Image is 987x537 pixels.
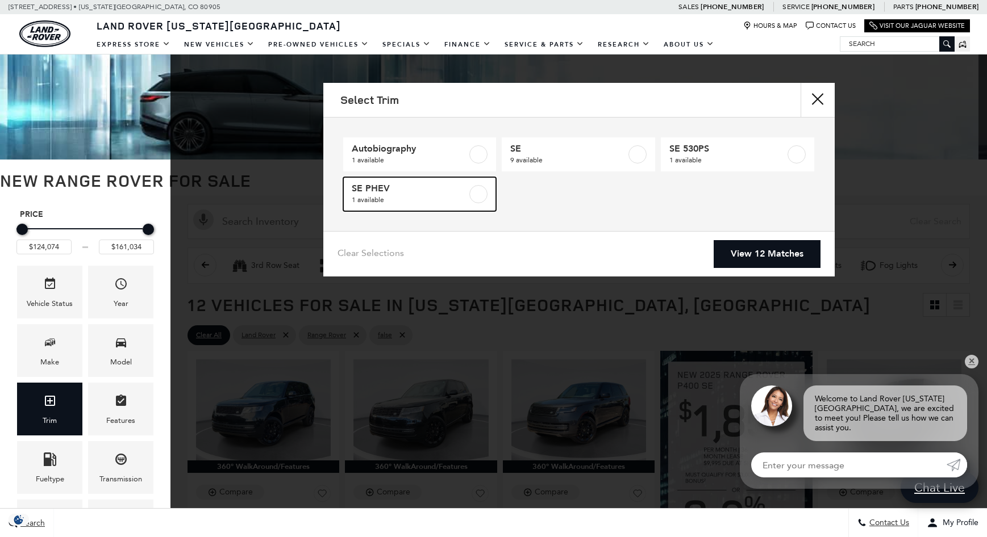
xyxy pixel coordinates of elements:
[17,441,82,494] div: FueltypeFueltype
[338,247,404,261] a: Clear Selections
[893,3,914,11] span: Parts
[801,83,835,117] button: Close
[751,385,792,426] img: Agent profile photo
[6,514,32,526] section: Click to Open Cookie Consent Modal
[811,2,874,11] a: [PHONE_NUMBER]
[9,3,220,11] a: [STREET_ADDRESS] • [US_STATE][GEOGRAPHIC_DATA], CO 80905
[661,137,814,171] a: SE 530PS1 available
[938,518,978,528] span: My Profile
[97,19,341,32] span: Land Rover [US_STATE][GEOGRAPHIC_DATA]
[43,391,57,414] span: Trim
[43,274,57,297] span: Vehicle
[510,154,626,166] span: 9 available
[438,35,498,54] a: Finance
[343,137,497,171] a: Autobiography1 available
[16,224,28,235] div: Minimum Price
[591,35,657,54] a: Research
[840,37,954,51] input: Search
[114,274,128,297] span: Year
[869,22,965,30] a: Visit Our Jaguar Website
[99,473,142,485] div: Transmission
[114,450,128,473] span: Transmission
[110,356,132,368] div: Model
[88,441,153,494] div: TransmissionTransmission
[17,324,82,377] div: MakeMake
[343,177,497,211] a: SE PHEV1 available
[669,154,785,166] span: 1 available
[177,35,261,54] a: New Vehicles
[90,35,177,54] a: EXPRESS STORE
[701,2,764,11] a: [PHONE_NUMBER]
[43,414,57,427] div: Trim
[106,414,135,427] div: Features
[20,209,151,220] h5: Price
[27,297,73,310] div: Vehicle Status
[340,94,399,106] h2: Select Trim
[43,333,57,356] span: Make
[915,2,978,11] a: [PHONE_NUMBER]
[782,3,809,11] span: Service
[678,3,699,11] span: Sales
[88,266,153,318] div: YearYear
[352,143,468,154] span: Autobiography
[6,514,32,526] img: Opt-Out Icon
[502,137,655,171] a: SE9 available
[90,35,721,54] nav: Main Navigation
[17,266,82,318] div: VehicleVehicle Status
[19,20,70,47] img: Land Rover
[17,383,82,435] div: TrimTrim
[143,224,154,235] div: Maximum Price
[918,509,987,537] button: Open user profile menu
[114,333,128,356] span: Model
[352,154,468,166] span: 1 available
[751,452,947,477] input: Enter your message
[261,35,376,54] a: Pre-Owned Vehicles
[714,240,821,268] a: View 12 Matches
[90,19,348,32] a: Land Rover [US_STATE][GEOGRAPHIC_DATA]
[867,518,909,528] span: Contact Us
[114,391,128,414] span: Features
[352,183,468,194] span: SE PHEV
[16,220,154,254] div: Price
[657,35,721,54] a: About Us
[88,383,153,435] div: FeaturesFeatures
[498,35,591,54] a: Service & Parts
[669,143,785,154] span: SE 530PS
[43,450,57,473] span: Fueltype
[19,20,70,47] a: land-rover
[947,452,967,477] a: Submit
[352,194,468,205] span: 1 available
[803,385,967,441] div: Welcome to Land Rover [US_STATE][GEOGRAPHIC_DATA], we are excited to meet you! Please tell us how...
[743,22,797,30] a: Hours & Map
[40,356,59,368] div: Make
[36,473,64,485] div: Fueltype
[510,143,626,154] span: SE
[114,297,128,310] div: Year
[88,324,153,377] div: ModelModel
[16,240,72,254] input: Minimum
[99,240,154,254] input: Maximum
[376,35,438,54] a: Specials
[806,22,856,30] a: Contact Us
